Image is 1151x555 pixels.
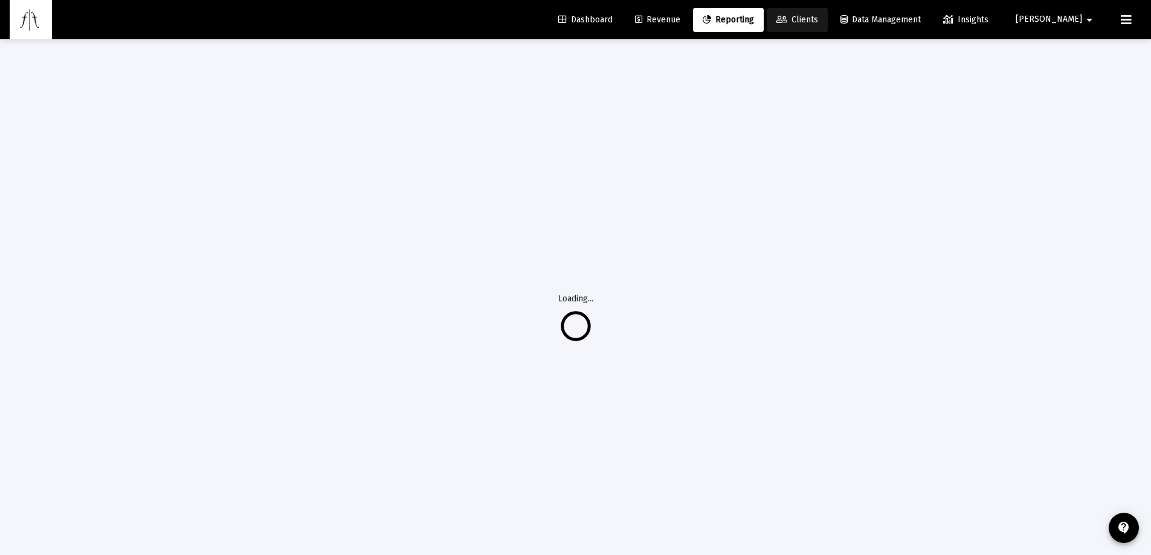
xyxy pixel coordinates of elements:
[625,8,690,32] a: Revenue
[1016,14,1082,25] span: [PERSON_NAME]
[703,14,754,25] span: Reporting
[767,8,828,32] a: Clients
[1001,7,1111,31] button: [PERSON_NAME]
[635,14,680,25] span: Revenue
[1117,521,1131,535] mat-icon: contact_support
[19,8,43,32] img: Dashboard
[776,14,818,25] span: Clients
[558,14,613,25] span: Dashboard
[831,8,930,32] a: Data Management
[1082,8,1097,32] mat-icon: arrow_drop_down
[943,14,988,25] span: Insights
[549,8,622,32] a: Dashboard
[693,8,764,32] a: Reporting
[840,14,921,25] span: Data Management
[933,8,998,32] a: Insights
